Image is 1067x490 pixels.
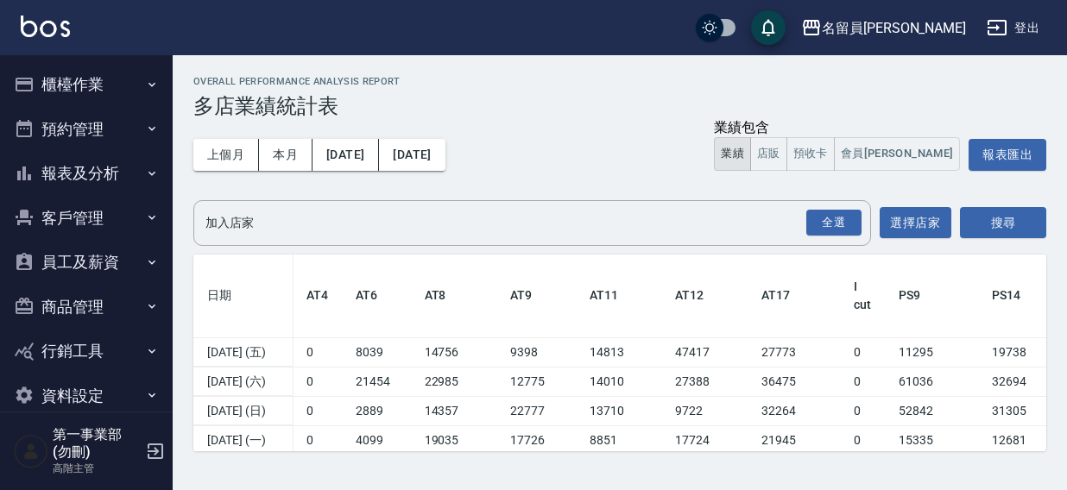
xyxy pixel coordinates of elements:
button: 櫃檯作業 [7,62,166,107]
td: 0 [840,425,885,455]
button: 選擇店家 [880,207,951,239]
th: AT12 [661,254,748,338]
td: 0 [293,425,342,455]
button: 會員[PERSON_NAME] [834,137,961,171]
a: 報表匯出 [969,145,1046,161]
td: 8851 [576,425,662,455]
button: 預約管理 [7,107,166,152]
button: [DATE] [313,139,379,171]
td: 0 [840,396,885,425]
button: Open [803,206,865,240]
td: 14756 [411,337,497,367]
button: 行銷工具 [7,329,166,374]
p: 高階主管 [53,461,141,476]
td: 8039 [342,337,411,367]
button: 業績 [714,137,751,171]
td: 12775 [496,367,576,396]
th: AT17 [748,254,841,338]
button: 商品管理 [7,285,166,330]
td: 14357 [411,396,497,425]
td: 0 [293,396,342,425]
div: 全選 [806,210,862,236]
td: 14813 [576,337,662,367]
button: 預收卡 [786,137,835,171]
td: 21454 [342,367,411,396]
button: 資料設定 [7,374,166,418]
th: 日期 [193,254,293,338]
td: 21945 [748,425,841,455]
td: [DATE] (日) [193,396,293,425]
td: [DATE] (一) [193,425,293,455]
div: 名留員[PERSON_NAME] [822,17,966,39]
td: 36475 [748,367,841,396]
button: [DATE] [379,139,445,171]
th: AT8 [411,254,497,338]
button: 客戶管理 [7,196,166,241]
td: 19035 [411,425,497,455]
img: Person [14,434,48,468]
button: 本月 [259,139,313,171]
button: 員工及薪資 [7,240,166,285]
th: AT11 [576,254,662,338]
td: 14010 [576,367,662,396]
th: I cut [840,254,885,338]
th: AT4 [293,254,342,338]
button: save [751,10,786,45]
button: 登出 [980,12,1046,44]
button: 店販 [750,137,787,171]
td: 13710 [576,396,662,425]
td: 52842 [885,396,978,425]
td: 22777 [496,396,576,425]
button: 名留員[PERSON_NAME] [794,10,973,46]
td: 27773 [748,337,841,367]
button: 搜尋 [960,207,1046,239]
h2: Overall Performance Analysis Report [193,76,1046,87]
td: 0 [840,367,885,396]
td: 2889 [342,396,411,425]
td: 47417 [661,337,748,367]
td: 61036 [885,367,978,396]
button: 上個月 [193,139,259,171]
th: AT6 [342,254,411,338]
td: 17724 [661,425,748,455]
td: 17726 [496,425,576,455]
h5: 第一事業部 (勿刪) [53,426,141,461]
button: 報表及分析 [7,151,166,196]
td: 15335 [885,425,978,455]
button: 報表匯出 [969,139,1046,171]
td: 32264 [748,396,841,425]
input: 店家名稱 [201,208,837,238]
td: 0 [293,367,342,396]
td: 11295 [885,337,978,367]
img: Logo [21,16,70,37]
td: 27388 [661,367,748,396]
div: 業績包含 [714,119,960,137]
td: [DATE] (五) [193,337,293,367]
td: 9398 [496,337,576,367]
h3: 多店業績統計表 [193,94,1046,118]
td: 4099 [342,425,411,455]
th: AT9 [496,254,576,338]
td: [DATE] (六) [193,367,293,396]
th: PS9 [885,254,978,338]
td: 9722 [661,396,748,425]
td: 22985 [411,367,497,396]
td: 0 [840,337,885,367]
td: 0 [293,337,342,367]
